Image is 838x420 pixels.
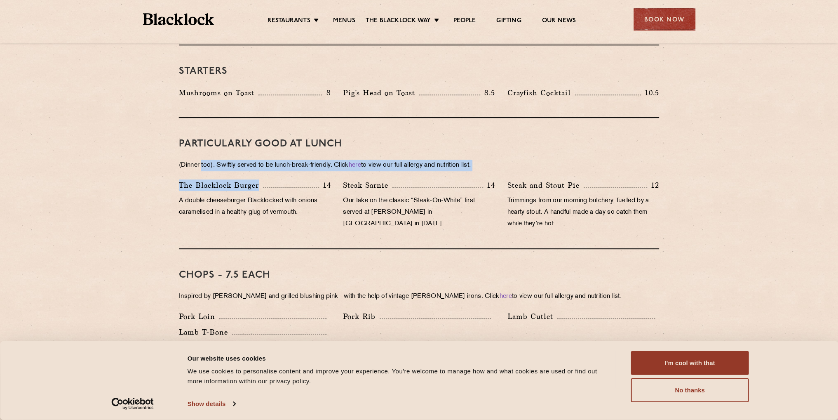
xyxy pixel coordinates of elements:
p: 12 [647,180,659,191]
p: Crayfish Cocktail [507,87,575,99]
p: Pork Loin [179,311,219,322]
p: Mushrooms on Toast [179,87,258,99]
p: 14 [483,180,495,191]
h3: Chops - 7.5 each [179,270,659,281]
button: I'm cool with that [631,351,749,375]
a: here [500,293,512,300]
a: Usercentrics Cookiebot - opens in a new window [96,398,169,410]
p: Lamb T-Bone [179,326,232,338]
div: Our website uses cookies [188,353,613,363]
p: Our take on the classic “Steak-On-White” first served at [PERSON_NAME] in [GEOGRAPHIC_DATA] in [D... [343,195,495,230]
p: Steak and Stout Pie [507,179,584,191]
p: (Dinner too). Swiftly served to be lunch-break-friendly. Click to view our full allergy and nutri... [179,160,659,171]
a: Menus [333,17,355,26]
div: Book Now [634,8,695,31]
a: Show details [188,398,235,410]
p: Steak Sarnie [343,179,392,191]
h3: Starters [179,66,659,77]
p: Trimmings from our morning butchery, fuelled by a hearty stout. A handful made a day so catch the... [507,195,659,230]
a: Gifting [496,17,521,26]
a: The Blacklock Way [366,17,431,26]
a: here [349,162,361,168]
a: People [453,17,476,26]
p: Pork Rib [343,311,380,322]
a: Our News [542,17,576,26]
p: 10.5 [641,87,659,98]
a: Restaurants [268,17,310,26]
p: Pig's Head on Toast [343,87,419,99]
button: No thanks [631,378,749,402]
div: We use cookies to personalise content and improve your experience. You're welcome to manage how a... [188,366,613,386]
p: 8.5 [480,87,495,98]
p: The Blacklock Burger [179,179,263,191]
p: A double cheeseburger Blacklocked with onions caramelised in a healthy glug of vermouth. [179,195,331,218]
p: 8 [322,87,331,98]
img: BL_Textured_Logo-footer-cropped.svg [143,13,214,25]
p: 14 [319,180,331,191]
p: Lamb Cutlet [507,311,557,322]
p: Inspired by [PERSON_NAME] and grilled blushing pink - with the help of vintage [PERSON_NAME] iron... [179,291,659,302]
h3: PARTICULARLY GOOD AT LUNCH [179,139,659,149]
